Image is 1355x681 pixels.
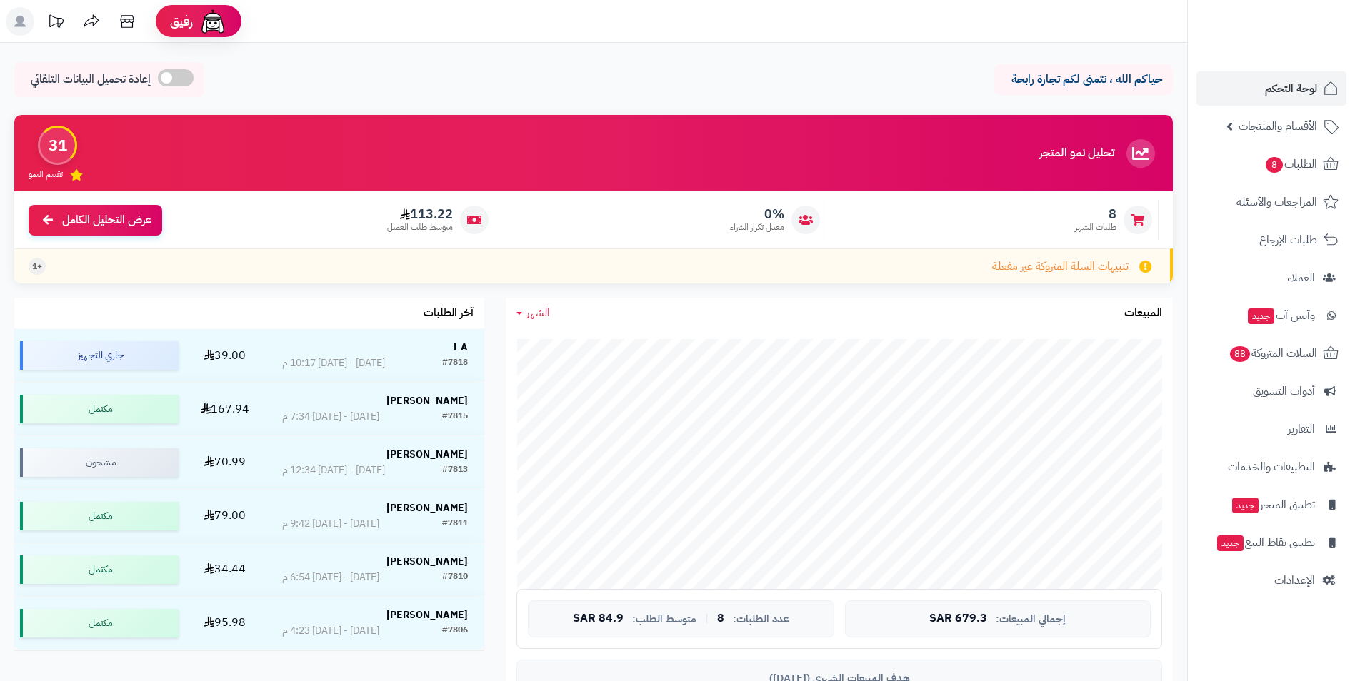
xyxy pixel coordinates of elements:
[29,205,162,236] a: عرض التحليل الكامل
[282,624,379,638] div: [DATE] - [DATE] 4:23 م
[1231,495,1315,515] span: تطبيق المتجر
[199,7,227,36] img: ai-face.png
[1266,157,1283,173] span: 8
[184,597,266,650] td: 95.98
[1253,381,1315,401] span: أدوات التسويق
[20,609,179,637] div: مكتمل
[1124,307,1162,320] h3: المبيعات
[992,258,1129,275] span: تنبيهات السلة المتروكة غير مفعلة
[184,436,266,489] td: 70.99
[38,7,74,39] a: تحديثات المنصة
[717,612,724,625] span: 8
[1236,192,1317,212] span: المراجعات والأسئلة
[442,410,468,424] div: #7815
[705,613,709,624] span: |
[929,612,987,625] span: 679.3 SAR
[386,393,468,408] strong: [PERSON_NAME]
[516,305,550,321] a: الشهر
[996,613,1066,625] span: إجمالي المبيعات:
[454,340,468,355] strong: L A
[29,168,63,181] span: تقييم النمو
[442,570,468,585] div: #7810
[442,624,468,638] div: #7806
[1005,71,1162,88] p: حياكم الله ، نتمنى لكم تجارة رابحة
[730,206,784,222] span: 0%
[282,356,385,370] div: [DATE] - [DATE] 10:17 م
[31,71,151,88] span: إعادة تحميل البيانات التلقائي
[184,490,266,543] td: 79.00
[1248,308,1274,324] span: جديد
[20,448,179,477] div: مشحون
[1196,525,1346,560] a: تطبيق نقاط البيعجديد
[424,307,474,320] h3: آخر الطلبات
[573,612,624,625] span: 84.9 SAR
[1232,498,1259,513] span: جديد
[526,304,550,321] span: الشهر
[1196,450,1346,484] a: التطبيقات والخدمات
[387,206,453,222] span: 113.22
[62,212,151,228] span: عرض التحليل الكامل
[1264,154,1317,174] span: الطلبات
[20,502,179,530] div: مكتمل
[1288,419,1315,439] span: التقارير
[282,463,385,478] div: [DATE] - [DATE] 12:34 م
[1196,488,1346,522] a: تطبيق المتجرجديد
[1216,533,1315,553] span: تطبيق نقاط البيع
[1229,343,1317,363] span: السلات المتروكة
[386,447,468,462] strong: [PERSON_NAME]
[1075,206,1116,222] span: 8
[1246,306,1315,326] span: وآتس آب
[386,500,468,515] strong: [PERSON_NAME]
[387,221,453,233] span: متوسط طلب العميل
[1196,563,1346,597] a: الإعدادات
[1039,147,1114,160] h3: تحليل نمو المتجر
[282,410,379,424] div: [DATE] - [DATE] 7:34 م
[184,383,266,435] td: 167.94
[1196,185,1346,219] a: المراجعات والأسئلة
[1196,298,1346,333] a: وآتس آبجديد
[20,555,179,584] div: مكتمل
[442,356,468,370] div: #7818
[1196,374,1346,408] a: أدوات التسويق
[1239,116,1317,136] span: الأقسام والمنتجات
[386,607,468,622] strong: [PERSON_NAME]
[1228,457,1315,477] span: التطبيقات والخدمات
[1265,79,1317,99] span: لوحة التحكم
[1196,412,1346,446] a: التقارير
[632,613,696,625] span: متوسط الطلب:
[1259,230,1317,250] span: طلبات الإرجاع
[1196,147,1346,181] a: الطلبات8
[184,329,266,382] td: 39.00
[184,543,266,596] td: 34.44
[20,341,179,370] div: جاري التجهيز
[32,261,42,273] span: +1
[20,395,179,423] div: مكتمل
[386,554,468,569] strong: [PERSON_NAME]
[1196,71,1346,106] a: لوحة التحكم
[442,463,468,478] div: #7813
[1274,570,1315,590] span: الإعدادات
[170,13,193,30] span: رفيق
[282,517,379,531] div: [DATE] - [DATE] 9:42 م
[282,570,379,585] div: [DATE] - [DATE] 6:54 م
[1230,346,1250,362] span: 88
[1287,268,1315,288] span: العملاء
[1196,261,1346,295] a: العملاء
[1217,535,1244,551] span: جديد
[733,613,789,625] span: عدد الطلبات:
[1075,221,1116,233] span: طلبات الشهر
[1258,38,1341,68] img: logo-2.png
[442,517,468,531] div: #7811
[1196,336,1346,370] a: السلات المتروكة88
[730,221,784,233] span: معدل تكرار الشراء
[1196,223,1346,257] a: طلبات الإرجاع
